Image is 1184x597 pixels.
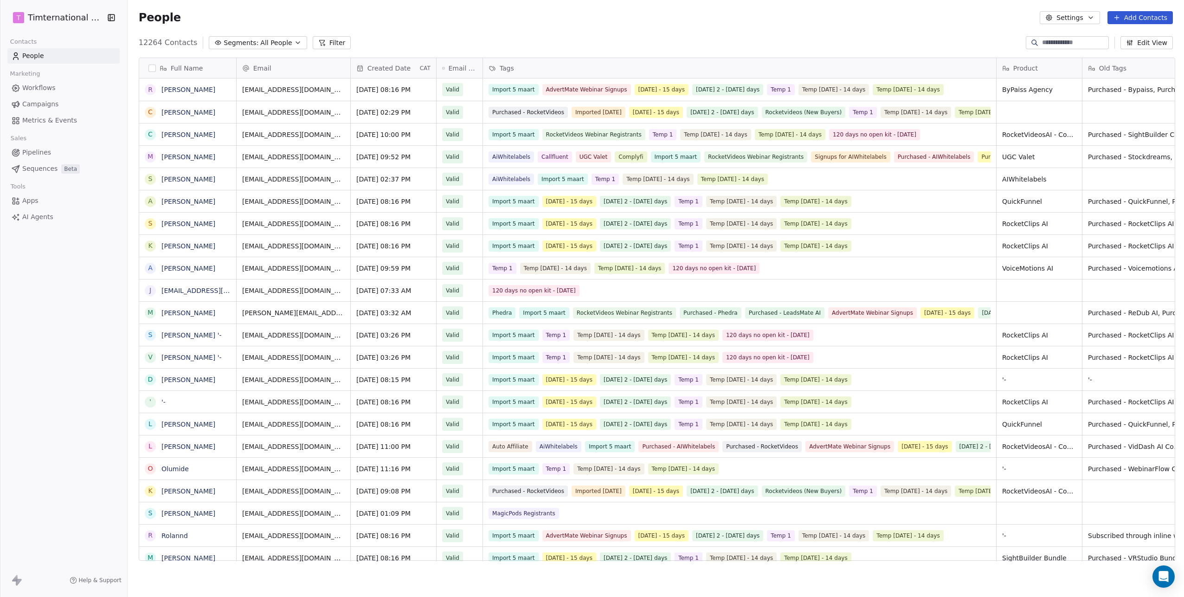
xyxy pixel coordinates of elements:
span: [EMAIL_ADDRESS][DOMAIN_NAME] [242,375,345,384]
div: C [148,107,153,117]
span: [DATE] 08:16 PM [356,420,431,429]
span: [DATE] 2 - [DATE] days [687,486,758,497]
div: Email Verification Status [437,58,483,78]
span: Valid [446,331,459,340]
a: [PERSON_NAME] [161,443,215,450]
span: Import 5 maart [489,463,539,474]
span: '- [1002,375,1076,384]
button: Add Contacts [1107,11,1173,24]
span: AiWhitelabels [489,151,534,162]
a: Help & Support [70,577,122,584]
a: [EMAIL_ADDRESS][DOMAIN_NAME] [161,287,275,294]
span: [DATE] 03:26 PM [356,353,431,362]
span: Temp 1 [675,419,702,430]
div: D [148,375,153,384]
a: [PERSON_NAME] [161,131,215,138]
button: Edit View [1120,36,1173,49]
span: 120 days no open kit - [DATE] [722,352,813,363]
span: Valid [446,152,459,162]
span: Import 5 maart [585,441,635,452]
span: Temp 1 [542,330,570,341]
span: Temp [DATE] - 14 days [706,196,777,207]
span: RocketVideosAI - Commercial [1002,130,1076,139]
span: Product [1013,64,1038,73]
span: Phedra [489,307,515,318]
a: [PERSON_NAME] [161,554,215,562]
span: [DATE] 08:15 PM [356,375,431,384]
a: [PERSON_NAME] [161,109,215,116]
span: Temp [DATE] - 14 days [798,84,869,95]
span: Import 5 maart [489,352,539,363]
a: [PERSON_NAME] [161,86,215,93]
span: [DATE] 11:16 PM [356,464,431,474]
span: [DATE] 03:26 PM [356,331,431,340]
a: '- [161,398,166,406]
span: RocketClips AI [1002,331,1076,340]
span: Imported [DATE] [572,107,625,118]
span: Auto Affiliate [489,441,532,452]
span: Temp [DATE] - 14 days [573,330,644,341]
div: Tags [483,58,996,78]
span: Valid [446,264,459,273]
span: [DATE] 02:37 PM [356,175,431,184]
span: AdvertMate Webinar Signups [542,84,631,95]
span: RocketClips AI [1002,397,1076,407]
span: Temp [DATE] - 14 days [881,107,951,118]
a: Metrics & Events [7,113,120,128]
span: All People [260,38,292,48]
span: [EMAIL_ADDRESS][DOMAIN_NAME] [242,487,345,496]
span: Import 5 maart [489,330,539,341]
span: [DATE] 2 - [DATE] days [600,196,671,207]
span: [DATE] 02:29 PM [356,108,431,117]
a: [PERSON_NAME] [161,487,215,495]
span: [DATE] 2 - [DATE] days [600,240,671,252]
span: [DATE] 08:16 PM [356,241,431,251]
span: [DATE] - 15 days [920,307,974,318]
div: C [148,130,153,139]
span: Valid [446,487,459,496]
span: [DATE] 11:00 PM [356,442,431,451]
span: [EMAIL_ADDRESS][DOMAIN_NAME] [242,197,345,206]
span: Valid [446,85,459,94]
span: Temp [DATE] - 14 days [697,174,767,185]
span: [EMAIL_ADDRESS][DOMAIN_NAME] [242,219,345,228]
span: [DATE] - 15 days [634,84,688,95]
span: Beta [61,164,80,174]
span: Valid [446,108,459,117]
span: [EMAIL_ADDRESS][DOMAIN_NAME] [242,286,345,295]
div: grid [139,78,237,561]
a: Rolannd [161,532,188,539]
a: [PERSON_NAME] [161,265,215,272]
span: [DATE] - 15 days [542,196,596,207]
span: AiWhitelabels [489,174,534,185]
span: [EMAIL_ADDRESS][DOMAIN_NAME] [242,464,345,474]
span: Temp [DATE] - 14 days [648,352,718,363]
span: RocketVideos Webinar Registrants [573,307,676,318]
span: Valid [446,442,459,451]
span: Valid [446,397,459,407]
span: [DATE] 2 - [DATE] days [687,107,758,118]
span: Temp [DATE] - 14 days [955,486,1025,497]
span: Temp [DATE] - 14 days [881,486,951,497]
span: [DATE] 2 - [DATE] days [600,218,671,229]
span: [DATE] 2 - [DATE] days [692,84,763,95]
span: [DATE] 09:59 PM [356,264,431,273]
span: RocketVideos Webinar Registrants [704,151,807,162]
span: [DATE] - 15 days [898,441,952,452]
span: 120 days no open kit - [DATE] [669,263,759,274]
span: RocketClips AI [1002,353,1076,362]
span: [DATE] 07:33 AM [356,286,431,295]
span: VoiceMotions AI [1002,264,1076,273]
span: Temp [DATE] - 14 days [780,196,851,207]
a: [PERSON_NAME] [161,220,215,227]
span: Temp [DATE] - 14 days [780,419,851,430]
span: Valid [446,130,459,139]
span: Import 5 maart [489,240,539,252]
span: Temp 1 [542,352,570,363]
span: Email [253,64,271,73]
span: MagicPods Registrants [489,508,559,519]
span: [DATE] - 15 days [542,396,596,408]
span: Purchased - AIWhitelabels [894,151,974,162]
a: [PERSON_NAME] [161,242,215,250]
span: [DATE] - 15 days [542,374,596,385]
